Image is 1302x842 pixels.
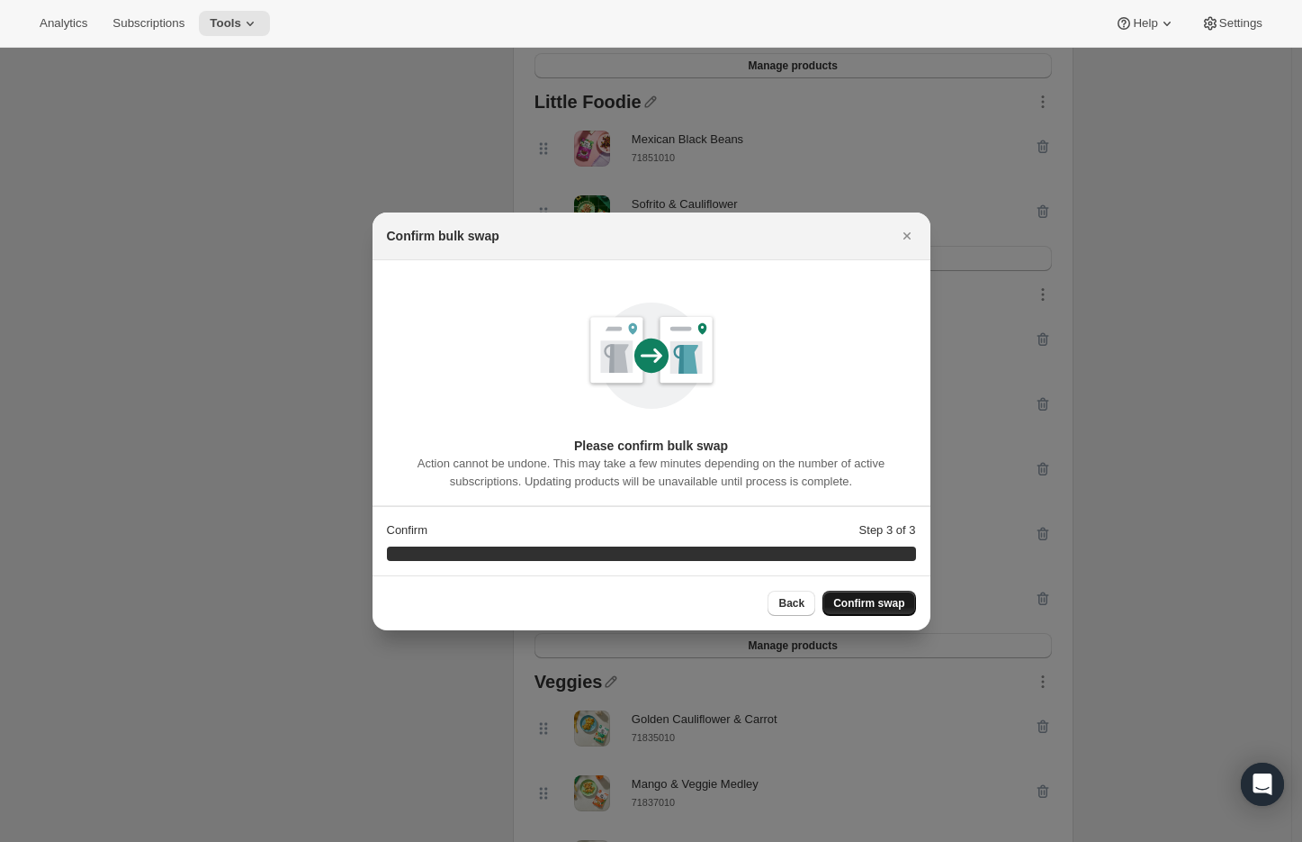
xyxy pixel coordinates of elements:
div: Open Intercom Messenger [1241,763,1284,806]
p: Step 3 of 3 [859,521,916,539]
span: Action cannot be undone. This may take a few minutes depending on the number of active subscripti... [418,457,884,488]
span: Back [778,596,804,611]
p: Confirm [387,521,428,539]
button: Back [768,591,815,616]
button: Help [1104,11,1186,36]
span: Settings [1219,16,1262,31]
h3: Please confirm bulk swap [387,437,916,455]
span: Confirm swap [833,596,904,611]
button: Close [894,223,920,249]
button: Subscriptions [102,11,195,36]
span: Analytics [40,16,87,31]
button: Tools [199,11,270,36]
span: Subscriptions [112,16,184,31]
h2: Confirm bulk swap [387,227,499,245]
span: Help [1133,16,1157,31]
button: Confirm swap [822,591,915,616]
button: Analytics [29,11,98,36]
span: Tools [210,16,241,31]
button: Settings [1190,11,1273,36]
